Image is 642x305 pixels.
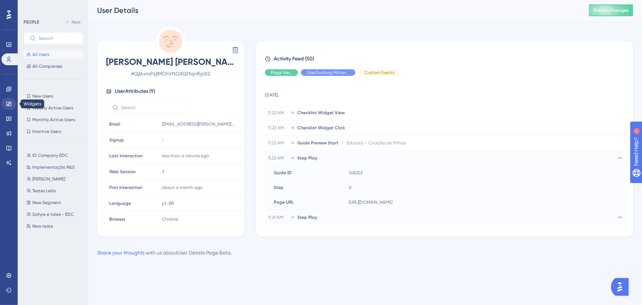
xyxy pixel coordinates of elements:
button: Weekly Active Users [24,104,83,112]
span: ID Company EDC [32,152,68,158]
div: 1 [51,4,53,10]
span: [PERSON_NAME] [32,176,65,182]
span: Guide ID [274,170,292,176]
span: # Qjl6xmPzjlMChVftGXQ7fqnRplX2 [106,69,235,78]
span: 3 [162,169,164,175]
button: New Segment [24,198,88,207]
span: Implementação R&S [32,164,75,170]
div: User Details [97,5,571,15]
button: New Users [24,92,83,101]
span: Page View [271,70,292,76]
span: Step Play [297,155,317,161]
button: Implementação R&S [24,163,88,172]
span: Web Session [109,169,136,175]
span: New Segment [32,200,61,206]
span: Testes Leila [32,188,56,194]
button: Publish Changes [589,4,633,16]
button: Inactive Users [24,127,83,136]
span: 148202 [349,170,363,176]
span: 11.21 AM [268,214,288,220]
span: All Users [32,52,49,57]
button: [PERSON_NAME] [24,175,88,183]
span: Checklist Widget View [297,110,345,116]
time: about a month ago [162,185,203,190]
span: Last Interaction [109,153,143,159]
button: All Users [24,50,83,59]
span: Educorp - Criação de Trilhas [347,140,406,146]
span: User Attributes ( 9 ) [115,87,155,96]
span: Safyre e tales - EDC [32,211,74,217]
button: Safyre e tales - EDC [24,210,88,219]
span: Need Help? [17,2,46,11]
span: UserGuiding Material [307,70,350,76]
a: Share your thoughts [97,250,145,256]
span: Chrome [162,216,178,222]
td: [DATE] [265,82,627,105]
span: Activity Feed (50) [274,55,314,63]
span: Signup [109,137,124,143]
button: New teste [24,222,88,231]
input: Search [39,36,77,41]
button: Testes Leila [24,186,88,195]
span: Step [274,185,284,190]
span: New [72,19,81,25]
span: New Users [32,93,53,99]
span: Language [109,200,131,206]
button: All Companies [24,62,83,71]
span: 11.22 AM [268,140,288,146]
span: Custom Events [364,70,394,76]
span: Browser [109,216,125,222]
span: / [341,140,344,146]
span: 0 [349,185,352,190]
span: [URL][DOMAIN_NAME] [349,199,393,205]
div: PEOPLE [24,19,39,25]
span: [EMAIL_ADDRESS][PERSON_NAME][DOMAIN_NAME] [162,121,235,127]
span: Email [109,121,120,127]
span: 11.22 AM [268,125,288,131]
span: Guide Preview Start [297,140,338,146]
input: Search [121,105,181,110]
span: Checklist Widget Click [297,125,345,131]
button: New [63,18,83,27]
span: Inactive Users [32,129,61,134]
span: - [162,137,164,143]
button: ID Company EDC [24,151,88,160]
span: Weekly Active Users [32,105,73,111]
span: Page URL [274,199,294,205]
iframe: UserGuiding AI Assistant Launcher [611,276,633,298]
button: Monthly Active Users [24,115,83,124]
span: 11.22 AM [268,155,288,161]
span: Publish Changes [593,7,629,13]
span: All Companies [32,63,62,69]
span: Step Play [297,214,317,220]
span: New teste [32,223,53,229]
span: 11.22 AM [268,110,288,116]
time: less than a minute ago [162,153,209,158]
span: [PERSON_NAME] [PERSON_NAME] [106,56,235,68]
span: pt-BR [162,200,174,206]
div: with us about User Details Page Beta . [97,248,232,257]
span: Monthly Active Users [32,117,75,123]
span: First Interaction [109,185,142,190]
